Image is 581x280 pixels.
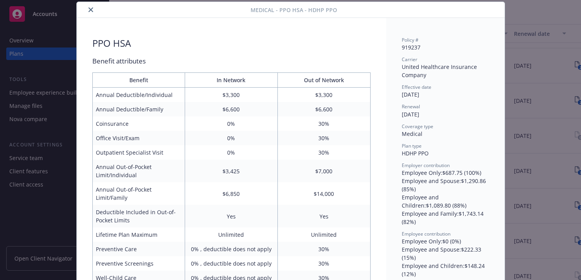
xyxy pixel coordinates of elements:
div: Benefit attributes [92,56,371,66]
span: Coverage type [402,123,433,130]
td: Annual Out-of-Pocket Limit/Family [92,182,185,205]
td: Annual Deductible/Individual [92,88,185,102]
div: HDHP PPO [402,149,489,157]
td: Lifetime Plan Maximum [92,227,185,242]
td: Preventive Care [92,242,185,256]
td: $3,300 [277,88,370,102]
td: Annual Deductible/Family [92,102,185,116]
div: [DATE] [402,90,489,99]
button: close [86,5,95,14]
span: Effective date [402,84,431,90]
td: $3,300 [185,88,278,102]
td: 0% [185,145,278,160]
span: Employee contribution [402,231,450,237]
th: Out of Network [277,73,370,88]
span: Carrier [402,56,417,63]
div: Employee and Children : $148.24 (12%) [402,262,489,278]
div: 919237 [402,43,489,51]
td: Outpatient Specialist Visit [92,145,185,160]
div: Employee and Spouse : $222.33 (15%) [402,245,489,262]
span: Renewal [402,103,420,110]
span: Policy # [402,37,419,43]
span: Medical - PPO HSA - HDHP PPO [251,6,337,14]
td: 30% [277,116,370,131]
td: $6,600 [277,102,370,116]
td: Annual Out-of-Pocket Limit/Individual [92,160,185,182]
div: Employee and Children : $1,089.80 (88%) [402,193,489,210]
td: $7,000 [277,160,370,182]
div: PPO HSA [92,37,131,50]
div: [DATE] [402,110,489,118]
td: $6,600 [185,102,278,116]
td: Office Visit/Exam [92,131,185,145]
td: 0% [185,116,278,131]
td: $14,000 [277,182,370,205]
td: 30% [277,242,370,256]
td: 0% , deductible does not apply [185,242,278,256]
div: United Healthcare Insurance Company [402,63,489,79]
td: 30% [277,131,370,145]
td: Preventive Screenings [92,256,185,271]
td: Unlimited [185,227,278,242]
td: 0% , deductible does not apply [185,256,278,271]
div: Medical [402,130,489,138]
div: Employee and Spouse : $1,290.86 (85%) [402,177,489,193]
div: Employee Only : $0 (0%) [402,237,489,245]
td: 0% [185,131,278,145]
td: Yes [185,205,278,227]
span: Plan type [402,143,422,149]
td: 30% [277,256,370,271]
td: Yes [277,205,370,227]
td: Coinsurance [92,116,185,131]
td: $3,425 [185,160,278,182]
th: Benefit [92,73,185,88]
td: 30% [277,145,370,160]
div: Employee Only : $687.75 (100%) [402,169,489,177]
td: Unlimited [277,227,370,242]
td: Deductible Included in Out-of-Pocket Limits [92,205,185,227]
td: $6,850 [185,182,278,205]
div: Employee and Family : $1,743.14 (82%) [402,210,489,226]
th: In Network [185,73,278,88]
span: Employer contribution [402,162,450,169]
